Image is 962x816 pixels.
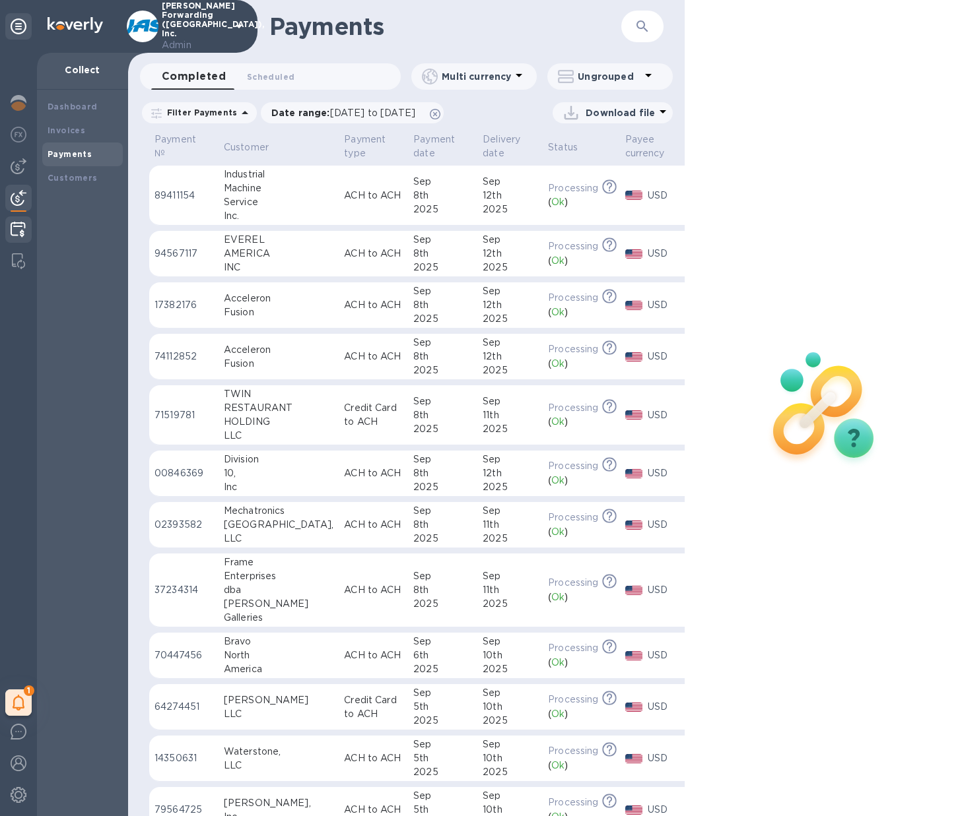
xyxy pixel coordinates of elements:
p: USD [648,648,681,662]
p: Ok [551,707,565,721]
div: Sep [483,284,537,298]
div: 2025 [413,765,472,779]
p: Ok [551,305,565,319]
p: Payment date [413,133,455,160]
div: Unpin categories [5,13,32,40]
b: Payments [48,149,92,159]
div: Galleries [224,611,333,625]
p: 89411154 [155,189,213,203]
p: USD [648,408,681,422]
div: 2025 [483,203,537,216]
p: ACH to ACH [344,466,403,480]
p: ACH to ACH [344,247,403,261]
p: 00846369 [155,466,213,480]
div: Sep [413,635,472,648]
img: USD [625,754,643,763]
div: Waterstone, [224,745,333,759]
div: ( ) [548,195,614,209]
p: Payment № [155,133,196,160]
span: 1 [24,685,34,696]
div: ( ) [548,759,614,772]
div: Sep [483,175,537,189]
p: Multi currency [442,70,511,83]
div: Sep [483,635,537,648]
p: Processing [548,641,598,655]
div: [GEOGRAPHIC_DATA], [224,518,333,532]
div: Acceleron [224,343,333,357]
img: USD [625,651,643,660]
div: AMERICA [224,247,333,261]
b: Customers [48,173,98,183]
p: USD [648,700,681,714]
div: [PERSON_NAME] [224,597,333,611]
div: Sep [413,789,472,803]
div: 5th [413,700,472,714]
div: Division [224,453,333,466]
div: Sep [413,336,472,350]
div: Sep [413,175,472,189]
div: 2025 [413,203,472,216]
div: 8th [413,518,472,532]
div: 2025 [413,597,472,611]
span: Payee currency [625,133,682,160]
div: 2025 [413,363,472,377]
p: Filter Payments [162,107,237,118]
p: Date range : [271,106,422,119]
p: Download file [586,106,655,119]
p: Processing [548,744,598,758]
p: Ungrouped [578,70,640,83]
img: USD [625,703,643,712]
div: Sep [413,504,472,518]
div: HOLDING [224,415,333,429]
p: USD [648,247,681,261]
p: [PERSON_NAME] Forwarding ([GEOGRAPHIC_DATA]), Inc. [162,1,228,52]
p: 94567117 [155,247,213,261]
span: Status [548,141,595,154]
div: ( ) [548,357,614,371]
p: 64274451 [155,700,213,714]
p: Admin [162,38,228,52]
p: Status [548,141,578,154]
div: Service [224,195,333,209]
p: ACH to ACH [344,189,403,203]
div: Frame [224,555,333,569]
div: Sep [413,738,472,751]
p: Processing [548,401,598,415]
span: Payment № [155,133,213,160]
p: USD [648,189,681,203]
p: ACH to ACH [344,751,403,765]
p: ACH to ACH [344,350,403,363]
p: USD [648,298,681,312]
img: Logo [48,17,103,33]
div: Enterprises [224,569,333,583]
div: 10th [483,648,537,662]
p: USD [648,350,681,363]
div: Sep [413,394,472,408]
p: Delivery date [483,133,520,160]
img: USD [625,410,643,420]
div: dba [224,583,333,597]
div: Sep [483,569,537,583]
div: INC [224,261,333,274]
div: Sep [483,789,537,803]
p: Ok [551,656,565,670]
div: RESTAURANT [224,401,333,415]
p: Payment type [344,133,386,160]
div: 8th [413,350,472,363]
p: Ok [551,415,565,429]
div: 8th [413,247,472,261]
div: 12th [483,189,537,203]
div: Fusion [224,305,333,319]
div: TWIN [224,387,333,401]
div: 8th [413,583,472,597]
div: Inc [224,480,333,494]
div: 11th [483,518,537,532]
div: Sep [483,394,537,408]
p: Processing [548,576,598,590]
p: Ok [551,590,565,604]
p: Customer [224,141,269,154]
div: Sep [483,453,537,466]
p: Ok [551,759,565,772]
div: 10, [224,466,333,480]
div: LLC [224,532,333,546]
